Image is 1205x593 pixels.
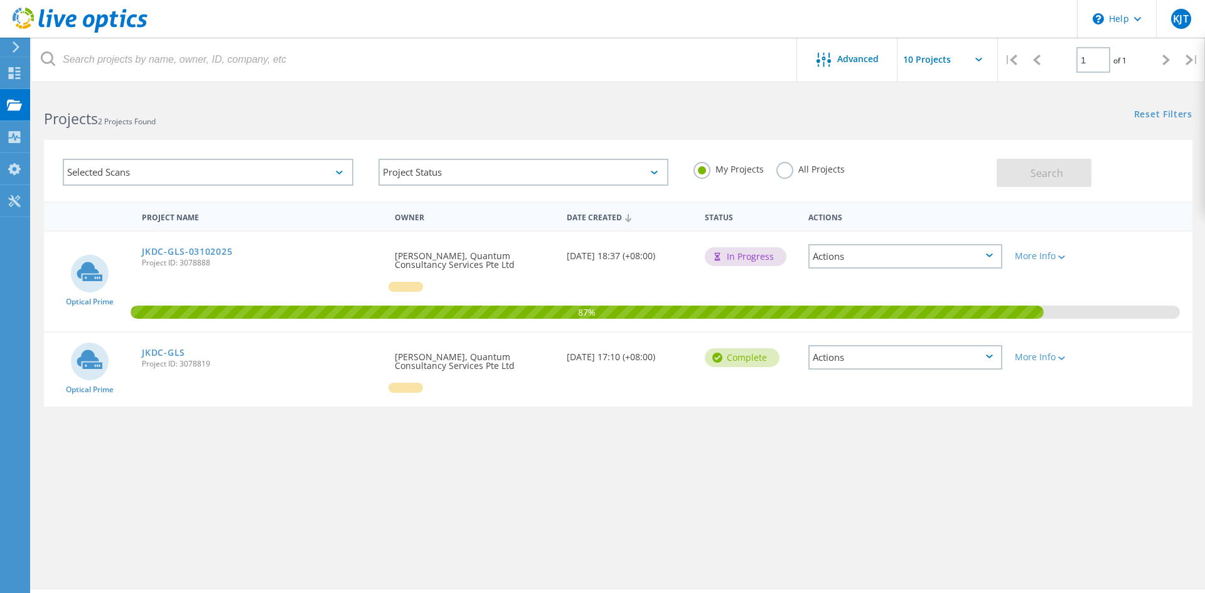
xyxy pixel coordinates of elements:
[998,38,1024,82] div: |
[1015,353,1094,361] div: More Info
[136,205,388,228] div: Project Name
[378,159,669,186] div: Project Status
[705,348,779,367] div: Complete
[808,244,1002,269] div: Actions
[63,159,353,186] div: Selected Scans
[705,247,786,266] div: In Progress
[66,386,114,393] span: Optical Prime
[142,259,382,267] span: Project ID: 3078888
[66,298,114,306] span: Optical Prime
[142,360,382,368] span: Project ID: 3078819
[694,162,764,174] label: My Projects
[1173,14,1188,24] span: KJT
[808,345,1002,370] div: Actions
[560,232,699,273] div: [DATE] 18:37 (+08:00)
[802,205,1009,228] div: Actions
[699,205,802,228] div: Status
[44,109,98,129] b: Projects
[560,333,699,374] div: [DATE] 17:10 (+08:00)
[1134,110,1192,120] a: Reset Filters
[1113,55,1127,66] span: of 1
[142,247,232,256] a: JKDC-GLS-03102025
[776,162,845,174] label: All Projects
[388,333,561,383] div: [PERSON_NAME], Quantum Consultancy Services Pte Ltd
[1179,38,1205,82] div: |
[997,159,1091,187] button: Search
[1015,252,1094,260] div: More Info
[1031,166,1063,180] span: Search
[388,232,561,282] div: [PERSON_NAME], Quantum Consultancy Services Pte Ltd
[13,26,147,35] a: Live Optics Dashboard
[388,205,561,228] div: Owner
[1093,13,1104,24] svg: \n
[131,306,1044,317] span: 87%
[142,348,185,357] a: JKDC-GLS
[31,38,798,82] input: Search projects by name, owner, ID, company, etc
[98,116,156,127] span: 2 Projects Found
[560,205,699,228] div: Date Created
[837,55,879,63] span: Advanced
